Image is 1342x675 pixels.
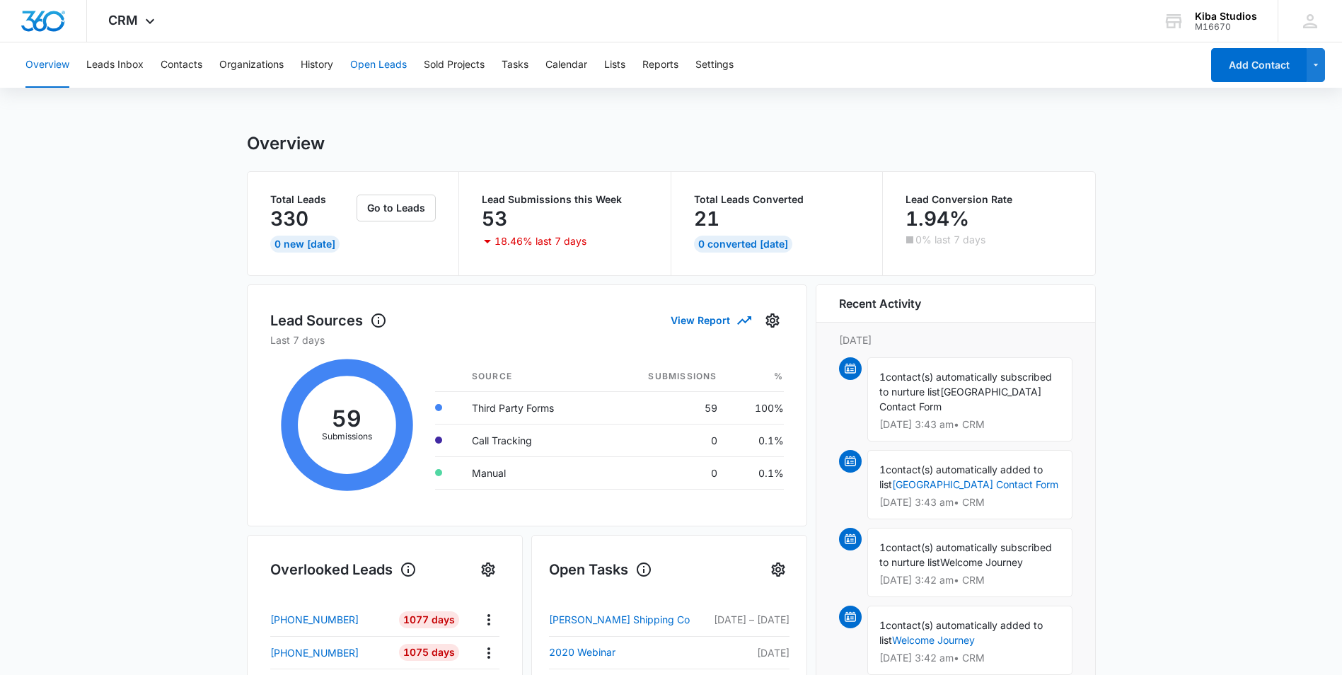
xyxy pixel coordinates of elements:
p: [PHONE_NUMBER] [270,645,359,660]
button: Settings [761,309,784,332]
p: [DATE] 3:43 am • CRM [879,420,1060,429]
p: 18.46% last 7 days [494,236,586,246]
span: CRM [108,13,138,28]
p: Total Leads [270,195,354,204]
span: 1 [879,541,886,553]
button: Calendar [545,42,587,88]
td: 0 [603,456,729,489]
div: 1077 Days [399,611,459,628]
p: Last 7 days [270,333,784,347]
button: Settings [695,42,734,88]
button: Contacts [161,42,202,88]
td: Third Party Forms [461,391,603,424]
span: contact(s) automatically added to list [879,463,1043,490]
button: Tasks [502,42,528,88]
a: [PHONE_NUMBER] [270,612,389,627]
button: Add Contact [1211,48,1307,82]
span: [GEOGRAPHIC_DATA] Contact Form [879,386,1041,412]
span: contact(s) automatically added to list [879,619,1043,646]
span: contact(s) automatically subscribed to nurture list [879,541,1052,568]
td: 0 [603,424,729,456]
span: contact(s) automatically subscribed to nurture list [879,371,1052,398]
span: 1 [879,619,886,631]
button: Overview [25,42,69,88]
th: Submissions [603,362,729,392]
a: [PERSON_NAME] Shipping Co [549,611,705,628]
td: Manual [461,456,603,489]
h1: Open Tasks [549,559,652,580]
button: Settings [477,558,499,581]
p: 53 [482,207,507,230]
td: Call Tracking [461,424,603,456]
h1: Overview [247,133,325,154]
p: Lead Submissions this Week [482,195,648,204]
td: 0.1% [729,456,784,489]
div: 0 Converted [DATE] [694,236,792,253]
td: 59 [603,391,729,424]
p: [DATE] – [DATE] [705,612,789,627]
button: Settings [767,558,789,581]
p: [DATE] [839,333,1072,347]
div: account id [1195,22,1257,32]
div: 1075 Days [399,644,459,661]
button: History [301,42,333,88]
button: Leads Inbox [86,42,144,88]
p: [DATE] 3:43 am • CRM [879,497,1060,507]
p: 21 [694,207,719,230]
h1: Overlooked Leads [270,559,417,580]
p: [DATE] 3:42 am • CRM [879,575,1060,585]
h6: Recent Activity [839,295,921,312]
button: Actions [478,642,499,664]
button: Actions [478,608,499,630]
a: 2020 Webinar [549,644,705,661]
p: Total Leads Converted [694,195,860,204]
button: Reports [642,42,678,88]
button: Go to Leads [357,195,436,221]
th: Source [461,362,603,392]
button: View Report [671,308,750,333]
p: [PHONE_NUMBER] [270,612,359,627]
span: 1 [879,371,886,383]
p: 330 [270,207,308,230]
button: Lists [604,42,625,88]
div: account name [1195,11,1257,22]
h1: Lead Sources [270,310,387,331]
a: [GEOGRAPHIC_DATA] Contact Form [892,478,1058,490]
td: 0.1% [729,424,784,456]
span: 1 [879,463,886,475]
p: [DATE] 3:42 am • CRM [879,653,1060,663]
td: 100% [729,391,784,424]
p: [DATE] [705,645,789,660]
p: 0% last 7 days [915,235,985,245]
button: Sold Projects [424,42,485,88]
a: Go to Leads [357,202,436,214]
a: [PHONE_NUMBER] [270,645,389,660]
p: 1.94% [906,207,969,230]
span: Welcome Journey [940,556,1023,568]
button: Organizations [219,42,284,88]
a: Welcome Journey [892,634,975,646]
p: Lead Conversion Rate [906,195,1072,204]
div: 0 New [DATE] [270,236,340,253]
button: Open Leads [350,42,407,88]
th: % [729,362,784,392]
